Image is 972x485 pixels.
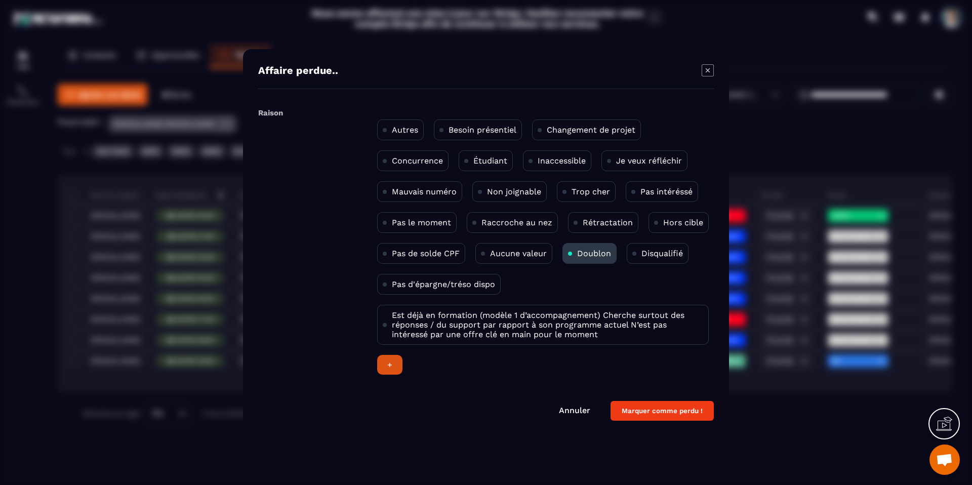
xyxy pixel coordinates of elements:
[547,125,635,135] p: Changement de projet
[538,156,586,166] p: Inaccessible
[487,187,541,196] p: Non joignable
[392,249,460,258] p: Pas de solde CPF
[392,310,703,339] p: Est déjà en formation (modèle 1 d’accompagnement) Cherche surtout des réponses / du support par r...
[449,125,516,135] p: Besoin présentiel
[473,156,507,166] p: Étudiant
[583,218,633,227] p: Rétractation
[258,108,283,117] label: Raison
[392,218,451,227] p: Pas le moment
[577,249,611,258] p: Doublon
[929,444,960,475] div: Ouvrir le chat
[481,218,552,227] p: Raccroche au nez
[663,218,703,227] p: Hors cible
[616,156,682,166] p: Je veux réfléchir
[490,249,547,258] p: Aucune valeur
[377,355,402,375] div: +
[572,187,610,196] p: Trop cher
[392,187,457,196] p: Mauvais numéro
[559,406,590,415] a: Annuler
[392,156,443,166] p: Concurrence
[611,401,714,421] button: Marquer comme perdu !
[258,64,338,78] h4: Affaire perdue..
[392,279,495,289] p: Pas d'épargne/tréso dispo
[641,249,683,258] p: Disqualifié
[392,125,418,135] p: Autres
[640,187,693,196] p: Pas intéréssé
